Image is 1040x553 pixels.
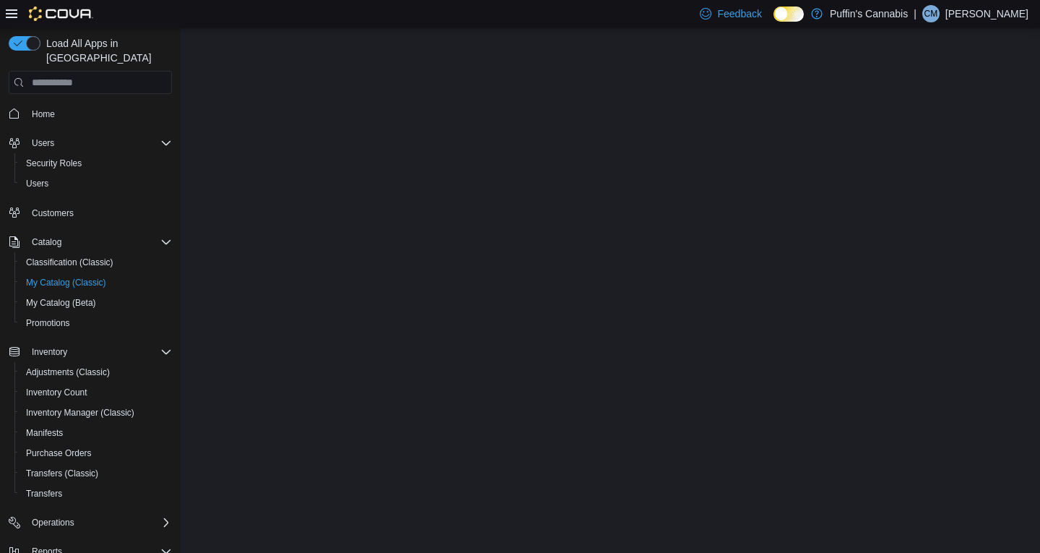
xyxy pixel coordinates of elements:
a: Transfers (Classic) [20,465,104,482]
span: My Catalog (Beta) [26,297,96,309]
span: Users [26,178,48,189]
button: Users [26,134,60,152]
span: Manifests [20,424,172,442]
a: Manifests [20,424,69,442]
button: Customers [3,202,178,223]
button: My Catalog (Classic) [14,273,178,293]
button: My Catalog (Beta) [14,293,178,313]
span: CM [924,5,938,22]
button: Users [3,133,178,153]
span: Catalog [26,233,172,251]
span: Load All Apps in [GEOGRAPHIC_DATA] [40,36,172,65]
span: Inventory Count [26,387,87,398]
span: Security Roles [26,158,82,169]
a: Security Roles [20,155,87,172]
span: Transfers [26,488,62,500]
button: Catalog [3,232,178,252]
button: Users [14,173,178,194]
span: Transfers [20,485,172,502]
span: Inventory [32,346,67,358]
span: Users [32,137,54,149]
a: Home [26,106,61,123]
button: Adjustments (Classic) [14,362,178,382]
a: My Catalog (Classic) [20,274,112,291]
span: Home [32,108,55,120]
span: My Catalog (Beta) [20,294,172,312]
button: Purchase Orders [14,443,178,463]
button: Inventory Manager (Classic) [14,403,178,423]
span: Classification (Classic) [20,254,172,271]
p: [PERSON_NAME] [945,5,1028,22]
button: Home [3,103,178,124]
span: Promotions [26,317,70,329]
span: My Catalog (Classic) [20,274,172,291]
span: Transfers (Classic) [20,465,172,482]
a: My Catalog (Beta) [20,294,102,312]
a: Promotions [20,314,76,332]
a: Inventory Manager (Classic) [20,404,140,421]
span: Customers [26,204,172,222]
span: Inventory Manager (Classic) [26,407,134,419]
span: Inventory Count [20,384,172,401]
a: Classification (Classic) [20,254,119,271]
a: Adjustments (Classic) [20,364,116,381]
span: Catalog [32,236,61,248]
span: Adjustments (Classic) [20,364,172,381]
a: Purchase Orders [20,445,97,462]
a: Customers [26,205,79,222]
button: Inventory Count [14,382,178,403]
button: Transfers [14,484,178,504]
span: Users [26,134,172,152]
span: Home [26,104,172,122]
input: Dark Mode [773,7,804,22]
span: Operations [32,517,74,528]
div: Curtis Muir [922,5,940,22]
span: Customers [32,207,74,219]
a: Transfers [20,485,68,502]
button: Inventory [26,343,73,361]
span: Purchase Orders [20,445,172,462]
button: Promotions [14,313,178,333]
span: Security Roles [20,155,172,172]
span: Promotions [20,314,172,332]
p: Puffin's Cannabis [830,5,908,22]
span: Operations [26,514,172,531]
span: Users [20,175,172,192]
span: Transfers (Classic) [26,468,98,479]
span: Manifests [26,427,63,439]
p: | [914,5,916,22]
span: Classification (Classic) [26,257,113,268]
span: Adjustments (Classic) [26,366,110,378]
img: Cova [29,7,93,21]
button: Security Roles [14,153,178,173]
button: Operations [26,514,80,531]
button: Transfers (Classic) [14,463,178,484]
button: Catalog [26,233,67,251]
button: Classification (Classic) [14,252,178,273]
span: Feedback [717,7,761,21]
button: Inventory [3,342,178,362]
span: Purchase Orders [26,447,92,459]
button: Manifests [14,423,178,443]
a: Users [20,175,54,192]
span: Inventory [26,343,172,361]
span: Inventory Manager (Classic) [20,404,172,421]
span: My Catalog (Classic) [26,277,106,288]
button: Operations [3,513,178,533]
a: Inventory Count [20,384,93,401]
